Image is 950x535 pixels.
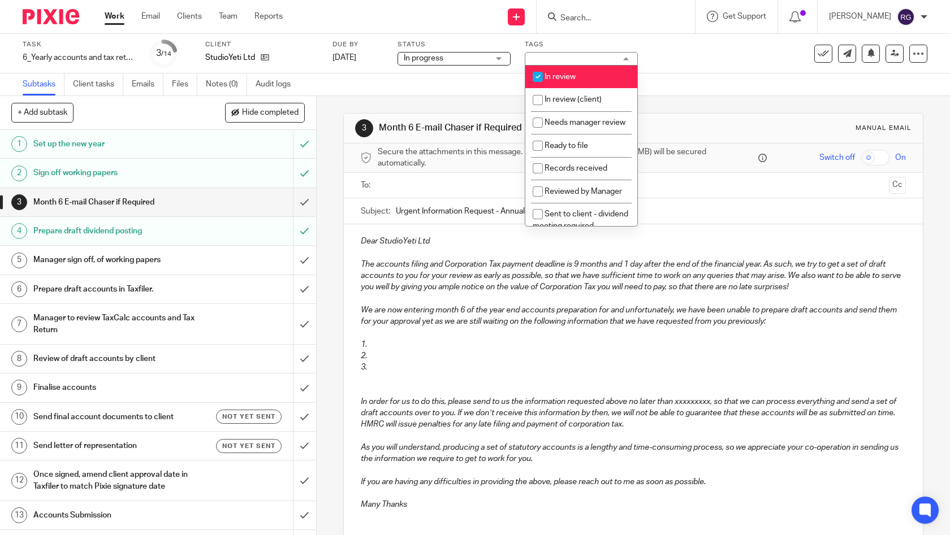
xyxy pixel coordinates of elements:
h1: Sign off working papers [33,164,199,181]
em: As you will understand, producing a set of statutory accounts is a lengthy and time-consuming pro... [361,443,900,463]
div: 6 [11,281,27,297]
button: Cc [889,177,906,194]
label: Subject: [361,206,390,217]
div: Manual email [856,124,912,133]
label: Due by [332,40,383,49]
span: Switch off [819,152,855,163]
h1: Send letter of representation [33,437,199,454]
em: Many Thanks [361,501,407,508]
h1: Accounts Submission [33,507,199,524]
a: Work [105,11,124,22]
span: Sent to client - dividend meeting required [533,210,628,230]
label: Status [398,40,511,49]
a: Subtasks [23,73,64,95]
div: 7 [11,316,27,332]
em: Dear StudioYeti Ltd [361,237,430,245]
em: 3. [361,363,367,371]
div: 3 [156,47,171,60]
em: In order for us to do this, please send to us the information requested above no later than xxxxx... [361,398,898,429]
span: On [895,152,906,163]
h1: Manager sign off, of working papers [33,251,199,268]
h1: Manager to review TaxCalc accounts and Tax Return [33,310,199,338]
em: The accounts filing and Corporation Tax payment deadline is 9 months and 1 day after the end of t... [361,260,902,292]
em: 1. [361,341,367,349]
span: Get Support [723,12,766,20]
span: [DATE] [332,54,356,62]
em: We are now entering month 6 of the year end accounts preparation for and unfortunately, we have b... [361,306,899,325]
em: If you are having any difficulties in providing the above, please reach out to me as soon as poss... [361,478,706,486]
a: Team [219,11,237,22]
span: Hide completed [242,108,299,118]
small: /14 [161,51,171,57]
div: 2 [11,166,27,181]
h1: Month 6 E-mail Chaser if Required [33,194,199,211]
label: To: [361,180,373,191]
h1: Prepare draft accounts in Taxfiler. [33,281,199,298]
a: Clients [177,11,202,22]
h1: Review of draft accounts by client [33,350,199,367]
label: Tags [525,40,638,49]
em: 2. [361,352,367,360]
img: svg%3E [897,8,915,26]
div: 4 [11,223,27,239]
div: 8 [11,351,27,367]
label: Task [23,40,136,49]
span: Reviewed by Manager [545,188,622,195]
h1: Send final account documents to client [33,408,199,425]
a: Reports [254,11,283,22]
span: Secure the attachments in this message. Files exceeding the size limit (10MB) will be secured aut... [378,146,756,169]
p: StudioYeti Ltd [205,52,255,63]
div: 10 [11,409,27,425]
span: In review (client) [545,95,602,103]
span: Records received [545,164,607,172]
p: [PERSON_NAME] [829,11,891,22]
div: 5 [11,253,27,268]
a: Notes (0) [206,73,247,95]
div: 3 [11,194,27,210]
a: Emails [132,73,163,95]
a: Email [141,11,160,22]
a: Audit logs [256,73,299,95]
div: 1 [11,136,27,152]
h1: Month 6 E-mail Chaser if Required [379,122,657,134]
h1: Finalise accounts [33,379,199,396]
div: 13 [11,507,27,523]
span: In review [545,73,576,81]
div: 12 [11,473,27,489]
div: 3 [355,119,373,137]
span: Not yet sent [222,412,275,421]
h1: Once signed, amend client approval date in Taxfiler to match Pixie signature date [33,466,199,495]
span: Ready to file [545,142,588,150]
a: Files [172,73,197,95]
span: Needs manager review [545,119,625,127]
div: 6_Yearly accounts and tax return [23,52,136,63]
input: Search [559,14,661,24]
img: Pixie [23,9,79,24]
div: 9 [11,380,27,395]
div: 11 [11,438,27,454]
button: + Add subtask [11,103,74,122]
button: Hide completed [225,103,305,122]
h1: Set up the new year [33,136,199,153]
span: Not yet sent [222,441,275,451]
a: Client tasks [73,73,123,95]
h1: Prepare draft dividend posting [33,223,199,240]
span: In progress [404,54,443,62]
label: Client [205,40,318,49]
